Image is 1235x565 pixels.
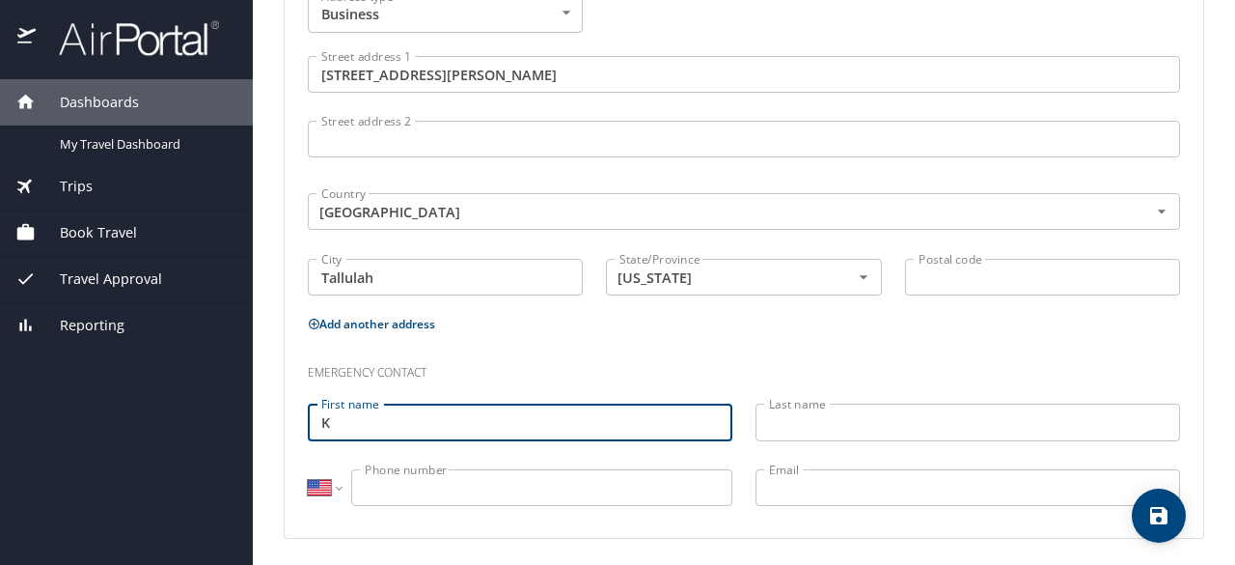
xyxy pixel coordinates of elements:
[308,316,435,332] button: Add another address
[36,176,93,197] span: Trips
[1150,200,1173,223] button: Open
[308,352,1180,384] h3: Emergency contact
[36,222,137,243] span: Book Travel
[36,268,162,290] span: Travel Approval
[36,92,139,113] span: Dashboards
[38,19,219,57] img: airportal-logo.png
[852,266,875,289] button: Open
[17,19,38,57] img: icon-airportal.png
[1132,489,1186,543] button: save
[36,315,124,336] span: Reporting
[60,135,230,154] span: My Travel Dashboard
